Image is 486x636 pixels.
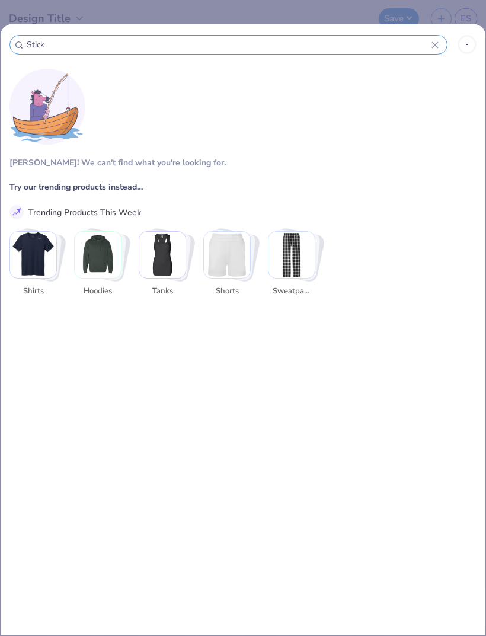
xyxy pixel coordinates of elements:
input: Try "T-Shirt" [25,38,431,52]
span: Hoodies [79,286,117,298]
button: Stack Card Button Sweatpants [268,231,315,302]
img: Hoodies [75,232,121,278]
button: Stack Card Button Shorts [203,231,251,302]
img: Shorts [204,232,250,278]
span: Shirts [14,286,53,298]
span: Tanks [143,286,182,298]
button: Stack Card Button Shirts [9,231,57,302]
img: Shirts [10,232,56,278]
div: Trending Products This Week [28,206,141,219]
img: Loading... [9,69,85,145]
div: [PERSON_NAME]! We can't find what you're looking for. [9,156,226,169]
img: Sweatpants [268,232,315,278]
span: Shorts [208,286,247,298]
button: Stack Card Button Hoodies [74,231,121,302]
img: trend_line.gif [11,207,22,218]
span: Sweatpants [273,286,311,298]
img: Tanks [139,232,186,278]
span: Try our trending products instead… [9,181,143,193]
button: Stack Card Button Tanks [139,231,186,302]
